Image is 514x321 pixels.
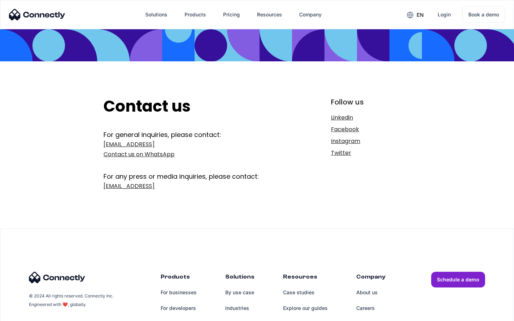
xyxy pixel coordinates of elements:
div: Pricing [223,10,240,20]
img: Connectly Logo [29,272,85,283]
a: Pricing [217,6,246,23]
div: en [401,9,429,20]
ul: Language list [14,309,43,319]
a: About us [356,285,385,300]
div: Products [161,272,197,285]
div: Resources [251,6,288,23]
a: Schedule a demo [431,272,485,287]
a: Explore our guides [283,300,328,316]
a: Twitter [331,148,410,158]
a: Login [432,6,457,23]
div: Solutions [145,10,167,20]
a: [EMAIL_ADDRESS]Contact us on WhatsApp [104,139,284,159]
a: Instagram [331,136,410,146]
a: For developers [161,300,197,316]
a: Industries [225,300,255,316]
a: Case studies [283,285,328,300]
div: Products [185,10,206,20]
div: Products [179,6,212,23]
a: Careers [356,300,385,316]
div: For general inquiries, please contact: [104,130,284,139]
div: Follow us [331,97,410,107]
div: Resources [257,10,282,20]
div: © 2024 All rights reserved. Connectly Inc. Engineered with ❤️, globally. [29,292,115,309]
h2: Contact us [104,97,284,116]
div: Solutions [225,272,255,285]
a: Facebook [331,124,410,134]
div: Resources [283,272,328,285]
div: en [417,10,424,20]
div: Company [293,6,327,23]
form: Get In Touch Form [104,130,284,193]
div: Solutions [140,6,173,23]
a: [EMAIL_ADDRESS] [104,181,284,191]
a: By use case [225,285,255,300]
div: Company [356,272,385,285]
div: Login [438,10,451,20]
div: Company [299,10,322,20]
div: For any press or media inquiries, please contact: [104,161,284,181]
a: Book a demo [462,6,505,23]
a: For businesses [161,285,197,300]
img: Connectly Logo [9,9,65,20]
a: Linkedin [331,113,410,123]
aside: Language selected: English [7,309,43,319]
